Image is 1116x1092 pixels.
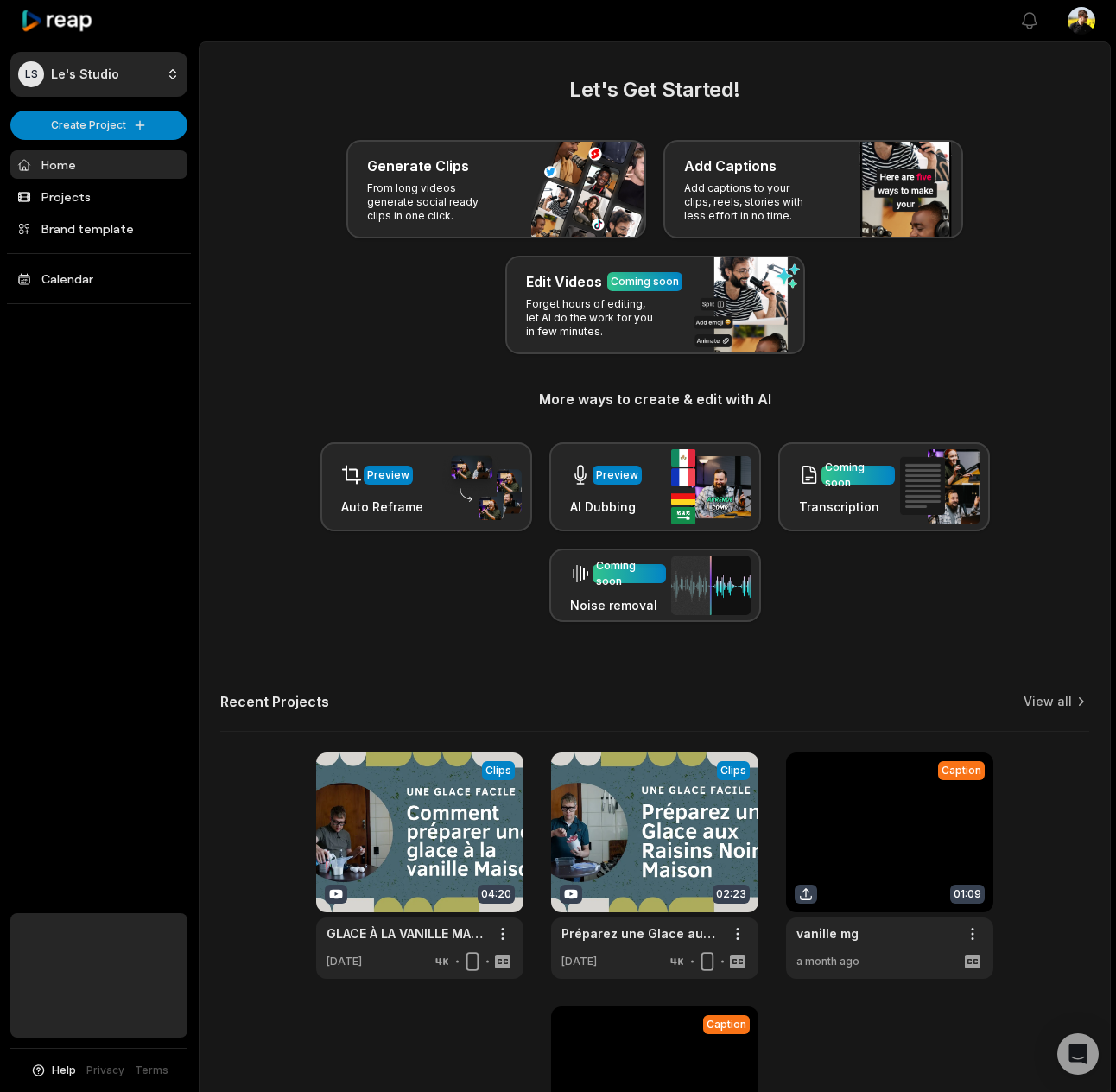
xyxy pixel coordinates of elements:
[526,271,602,292] h3: Edit Videos
[18,61,44,87] div: LS
[327,924,485,943] a: GLACE À LA VANILLE MAISON PARFAITE : Le Secret d'un Spécialiste ([PERSON_NAME])
[684,156,777,176] h3: Add Captions
[367,467,409,483] div: Preview
[799,498,895,516] h3: Transcription
[341,498,423,516] h3: Auto Reframe
[1057,1033,1099,1075] div: Open Intercom Messenger
[1024,693,1072,710] a: View all
[10,150,187,179] a: Home
[671,556,751,615] img: noise_removal.png
[671,449,751,524] img: ai_dubbing.png
[10,182,187,211] a: Projects
[442,454,522,521] img: auto_reframe.png
[86,1063,124,1078] a: Privacy
[51,67,119,82] p: Le's Studio
[900,449,980,524] img: transcription.png
[561,924,720,943] a: Préparez une Glace aux Raisins Noirs Maison : Fraîcheur Intense et Saveurs Gourmandes !
[684,181,818,223] p: Add captions to your clips, reels, stories with less effort in no time.
[796,924,859,943] a: vanille mg
[220,693,329,710] h2: Recent Projects
[570,596,666,614] h3: Noise removal
[52,1063,76,1078] span: Help
[526,297,660,339] p: Forget hours of editing, let AI do the work for you in few minutes.
[611,274,679,289] div: Coming soon
[220,389,1089,409] h3: More ways to create & edit with AI
[10,111,187,140] button: Create Project
[135,1063,168,1078] a: Terms
[10,264,187,293] a: Calendar
[570,498,642,516] h3: AI Dubbing
[10,214,187,243] a: Brand template
[367,156,469,176] h3: Generate Clips
[596,467,638,483] div: Preview
[596,558,663,589] div: Coming soon
[220,74,1089,105] h2: Let's Get Started!
[825,460,891,491] div: Coming soon
[367,181,501,223] p: From long videos generate social ready clips in one click.
[30,1063,76,1078] button: Help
